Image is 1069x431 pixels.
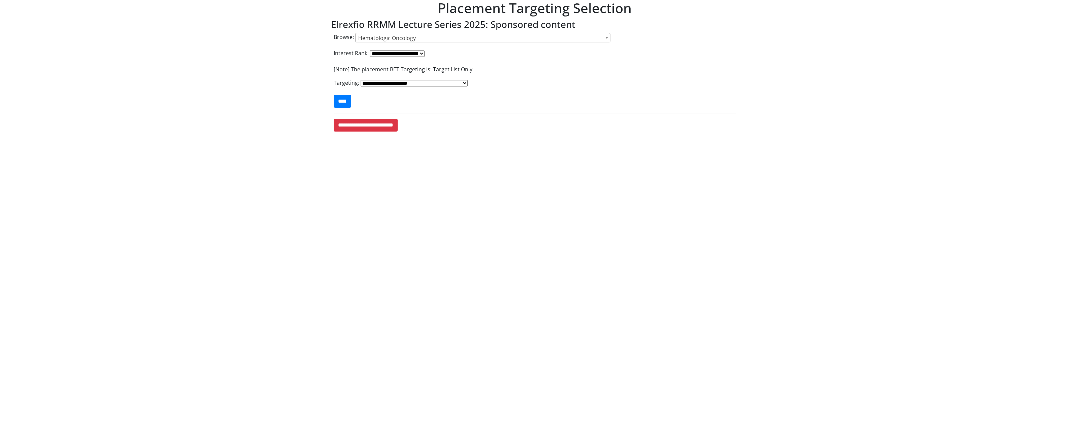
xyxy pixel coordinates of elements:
span: Hematologic Oncology [355,33,610,42]
label: Interest Rank: [334,49,369,57]
h3: Elrexfio RRMM Lecture Series 2025: Sponsored content [331,19,738,30]
p: [Note] The placement BET Targeting is: Target List Only [334,65,736,73]
span: Hematologic Oncology [358,34,416,42]
label: Targeting: [334,79,359,87]
span: Hematologic Oncology [356,33,610,43]
label: Browse: [334,33,354,41]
